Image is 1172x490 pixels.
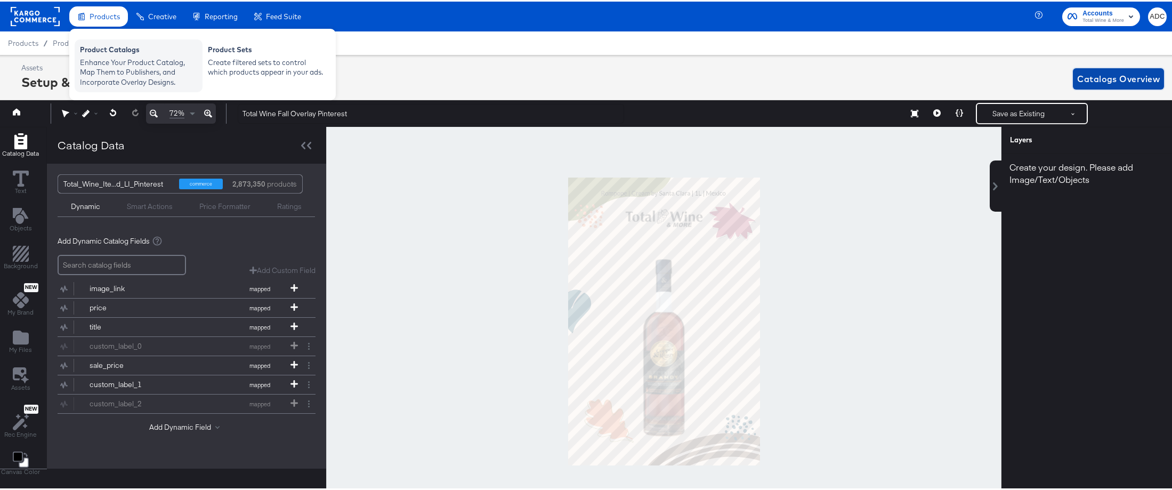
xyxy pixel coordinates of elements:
[230,360,289,368] span: mapped
[4,260,38,269] span: Background
[2,148,39,156] span: Catalog Data
[58,278,302,296] button: image_linkmapped
[127,200,173,210] div: Smart Actions
[1062,6,1140,25] button: AccountsTotal Wine & More
[8,37,38,46] span: Products
[277,200,302,210] div: Ratings
[1082,6,1124,18] span: Accounts
[11,382,30,390] span: Assets
[90,359,167,369] div: sale_price
[1148,6,1167,25] button: ADC
[148,11,176,19] span: Creative
[977,102,1060,122] button: Save as Existing
[38,37,53,46] span: /
[230,303,289,310] span: mapped
[90,320,167,331] div: title
[3,204,38,235] button: Add Text
[7,307,34,315] span: My Brand
[249,264,316,274] button: Add Custom Field
[3,325,38,356] button: Add Files
[1077,70,1160,85] span: Catalogs Overview
[58,316,316,335] div: titlemapped
[90,378,167,388] div: custom_label_1
[179,177,223,188] div: commerce
[24,404,38,411] span: New
[63,173,171,191] div: Total_Wine_Ite...d_LI_Pinterest
[231,173,267,191] strong: 2,873,350
[15,185,27,194] span: Text
[58,374,316,392] div: custom_label_1mapped
[1010,133,1119,143] div: Layers
[205,11,238,19] span: Reporting
[149,421,224,431] button: Add Dynamic Field
[21,61,155,71] div: Assets
[58,253,186,274] input: Search catalog fields
[231,173,263,191] div: products
[1073,67,1164,88] button: Catalogs Overview
[58,393,316,412] div: custom_label_2mapped
[58,297,316,316] div: pricemapped
[58,278,316,296] div: image_linkmapped
[58,335,316,354] div: custom_label_0mapped
[266,11,301,19] span: Feed Suite
[71,200,100,210] div: Dynamic
[90,301,167,311] div: price
[4,429,37,437] span: Rec Engine
[5,363,37,393] button: Assets
[1,466,40,475] span: Canvas Color
[1,279,40,318] button: NewMy Brand
[90,282,167,292] div: image_link
[1152,9,1162,21] span: ADC
[58,136,125,151] div: Catalog Data
[58,235,150,245] span: Add Dynamic Catalog Fields
[90,11,120,19] span: Products
[10,222,32,231] span: Objects
[230,284,289,291] span: mapped
[24,283,38,290] span: New
[230,322,289,330] span: mapped
[21,71,155,90] div: Setup & Map Catalog
[6,167,35,197] button: Text
[199,200,250,210] div: Price Formatter
[58,355,316,373] div: sale_pricemapped
[58,316,302,335] button: titlemapped
[58,297,302,316] button: pricemapped
[9,344,32,352] span: My Files
[1082,15,1124,23] span: Total Wine & More
[230,380,289,387] span: mapped
[53,37,112,46] a: Product Catalogs
[58,355,302,373] button: sale_pricemapped
[58,374,302,392] button: custom_label_1mapped
[169,107,184,117] span: 72%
